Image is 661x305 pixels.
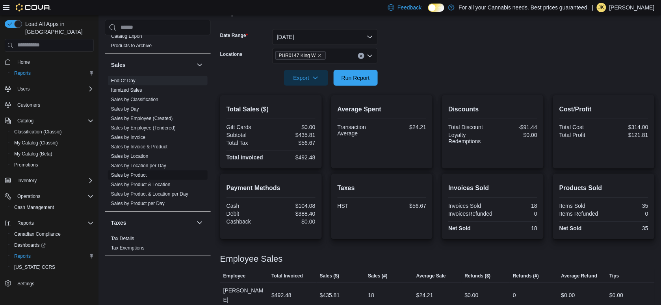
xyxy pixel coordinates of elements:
[111,134,145,140] span: Sales by Invoice
[17,193,41,200] span: Operations
[494,132,537,138] div: $0.00
[11,68,94,78] span: Reports
[111,87,142,93] span: Itemized Sales
[111,78,136,83] a: End Of Day
[111,43,152,48] a: Products to Archive
[334,70,378,86] button: Run Report
[11,149,94,159] span: My Catalog (Beta)
[14,116,37,126] button: Catalog
[14,176,40,185] button: Inventory
[320,290,340,300] div: $435.81
[105,234,211,256] div: Taxes
[448,132,491,144] div: Loyalty Redemptions
[111,163,166,169] span: Sales by Location per Day
[272,29,378,45] button: [DATE]
[111,182,171,187] a: Sales by Product & Location
[592,3,594,12] p: |
[111,201,165,206] a: Sales by Product per Day
[559,183,648,193] h2: Products Sold
[111,153,149,159] span: Sales by Location
[111,191,188,197] a: Sales by Product & Location per Day
[111,116,173,121] a: Sales by Employee (Created)
[465,273,491,279] span: Refunds ($)
[11,229,64,239] a: Canadian Compliance
[14,84,94,94] span: Users
[2,83,97,94] button: Users
[273,154,316,161] div: $492.48
[111,153,149,159] a: Sales by Location
[227,154,263,161] strong: Total Invoiced
[111,61,193,69] button: Sales
[428,4,445,12] input: Dark Mode
[111,235,134,242] span: Tax Details
[2,175,97,186] button: Inventory
[227,124,269,130] div: Gift Cards
[275,51,326,60] span: PUR0147 King W
[17,220,34,226] span: Reports
[559,225,582,231] strong: Net Sold
[368,290,375,300] div: 18
[416,273,446,279] span: Average Sale
[111,144,167,150] span: Sales by Invoice & Product
[111,96,158,103] span: Sales by Classification
[559,211,602,217] div: Items Refunded
[223,273,246,279] span: Employee
[220,254,283,264] h3: Employee Sales
[273,211,316,217] div: $388.40
[227,218,269,225] div: Cashback
[271,290,292,300] div: $492.48
[11,138,61,148] a: My Catalog (Classic)
[105,31,211,54] div: Products
[8,148,97,159] button: My Catalog (Beta)
[111,43,152,49] span: Products to Archive
[8,251,97,262] button: Reports
[105,76,211,211] div: Sales
[11,68,34,78] a: Reports
[273,132,316,138] div: $435.81
[8,126,97,137] button: Classification (Classic)
[494,203,537,209] div: 18
[14,279,37,288] a: Settings
[14,151,52,157] span: My Catalog (Beta)
[416,290,433,300] div: $24.21
[14,57,33,67] a: Home
[605,211,648,217] div: 0
[111,219,126,227] h3: Taxes
[220,32,248,39] label: Date Range
[448,211,492,217] div: InvoicesRefunded
[14,253,31,259] span: Reports
[11,262,94,272] span: Washington CCRS
[111,125,176,131] span: Sales by Employee (Tendered)
[559,105,648,114] h2: Cost/Profit
[111,106,139,112] span: Sales by Day
[14,162,38,168] span: Promotions
[559,132,602,138] div: Total Profit
[8,240,97,251] a: Dashboards
[11,127,94,137] span: Classification (Classic)
[368,273,388,279] span: Sales (#)
[111,219,193,227] button: Taxes
[16,4,51,11] img: Cova
[289,70,323,86] span: Export
[494,225,537,231] div: 18
[342,74,370,82] span: Run Report
[338,183,427,193] h2: Taxes
[11,251,94,261] span: Reports
[220,51,243,57] label: Locations
[2,191,97,202] button: Operations
[496,211,537,217] div: 0
[11,229,94,239] span: Canadian Compliance
[11,240,49,250] a: Dashboards
[383,203,426,209] div: $56.67
[11,149,56,159] a: My Catalog (Beta)
[14,218,37,228] button: Reports
[367,53,373,59] button: Open list of options
[8,202,97,213] button: Cash Management
[448,225,471,231] strong: Net Sold
[561,290,575,300] div: $0.00
[448,105,537,114] h2: Discounts
[111,245,145,251] a: Tax Exemptions
[271,273,303,279] span: Total Invoiced
[599,3,604,12] span: JK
